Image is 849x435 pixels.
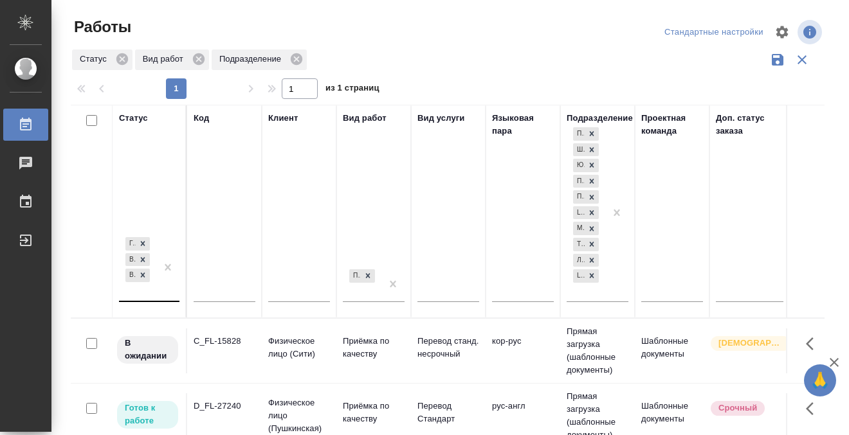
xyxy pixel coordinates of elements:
div: Проектная команда [641,112,703,138]
p: Готов к работе [125,402,170,427]
div: В работе [125,253,136,267]
p: Физическое лицо (Сити) [268,335,330,360]
div: Прямая загрузка (шаблонные документы), Шаблонные документы, Юридический, Проектный офис, Проектна... [572,220,600,236]
div: Готов к работе, В работе, В ожидании [124,236,151,252]
div: D_FL-27240 [194,400,255,413]
p: [DEMOGRAPHIC_DATA] [718,337,783,350]
div: Прямая загрузка (шаблонные документы), Шаблонные документы, Юридический, Проектный офис, Проектна... [572,268,600,284]
button: Здесь прячутся важные кнопки [798,393,829,424]
div: Исполнитель может приступить к работе [116,400,179,430]
div: split button [661,22,767,42]
div: Клиент [268,112,298,125]
div: Проектная группа [573,190,585,204]
div: Вид услуги [417,112,465,125]
div: Локализация [573,254,585,267]
p: Срочный [718,402,757,414]
div: Вид работ [343,112,387,125]
span: Посмотреть информацию [798,20,825,44]
div: Вид работ [135,49,209,70]
div: Статус [72,49,132,70]
p: Физическое лицо (Пушкинская) [268,396,330,435]
div: LocQA [573,269,585,283]
div: Готов к работе, В работе, В ожидании [124,267,151,283]
div: Прямая загрузка (шаблонные документы), Шаблонные документы, Юридический, Проектный офис, Проектна... [572,236,600,253]
div: Подразделение [567,112,633,125]
div: Юридический [573,159,585,172]
div: Статус [119,112,148,125]
div: Прямая загрузка (шаблонные документы), Шаблонные документы, Юридический, Проектный офис, Проектна... [572,189,600,205]
div: Доп. статус заказа [716,112,783,138]
div: Приёмка по качеству [348,268,376,284]
p: Перевод Стандарт [417,400,479,425]
div: В ожидании [125,269,136,282]
div: Прямая загрузка (шаблонные документы), Шаблонные документы, Юридический, Проектный офис, Проектна... [572,157,600,173]
p: В ожидании [125,337,170,362]
div: Прямая загрузка (шаблонные документы), Шаблонные документы, Юридический, Проектный офис, Проектна... [572,205,600,221]
div: Исполнитель назначен, приступать к работе пока рано [116,335,179,365]
div: LegalQA [573,206,585,220]
div: Приёмка по качеству [349,269,361,283]
div: Медицинский [573,222,585,235]
span: 🙏 [809,367,831,394]
td: Прямая загрузка (шаблонные документы) [560,319,635,383]
div: Проектный офис [573,175,585,188]
div: Готов к работе [125,237,136,251]
button: 🙏 [804,364,836,396]
p: Перевод станд. несрочный [417,335,479,360]
span: Настроить таблицу [767,17,798,48]
span: Работы [71,17,131,37]
div: Подразделение [212,49,307,70]
p: Подразделение [219,53,286,66]
button: Здесь прячутся важные кнопки [798,328,829,359]
div: Прямая загрузка (шаблонные документы), Шаблонные документы, Юридический, Проектный офис, Проектна... [572,142,600,158]
p: Вид работ [143,53,188,66]
div: Прямая загрузка (шаблонные документы), Шаблонные документы, Юридический, Проектный офис, Проектна... [572,253,600,269]
div: Технический [573,238,585,251]
p: Статус [80,53,111,66]
button: Сохранить фильтры [765,48,790,72]
span: из 1 страниц [325,80,379,99]
div: Языковая пара [492,112,554,138]
td: Шаблонные документы [635,328,709,373]
div: C_FL-15828 [194,335,255,348]
p: Приёмка по качеству [343,335,405,360]
p: Приёмка по качеству [343,400,405,425]
div: Код [194,112,209,125]
div: Прямая загрузка (шаблонные документы) [573,127,585,141]
button: Сбросить фильтры [790,48,814,72]
td: кор-рус [486,328,560,373]
div: Прямая загрузка (шаблонные документы), Шаблонные документы, Юридический, Проектный офис, Проектна... [572,173,600,190]
div: Шаблонные документы [573,143,585,157]
div: Прямая загрузка (шаблонные документы), Шаблонные документы, Юридический, Проектный офис, Проектна... [572,126,600,142]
